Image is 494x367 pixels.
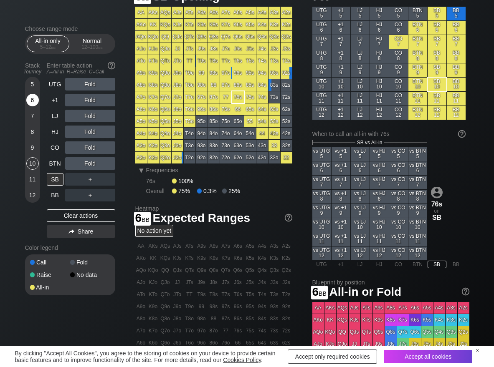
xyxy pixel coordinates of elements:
[184,79,195,91] div: T8o
[232,31,244,43] div: Q6s
[30,272,70,278] div: Raise
[147,152,159,163] div: K2o
[312,35,331,49] div: UTG 7
[269,19,280,30] div: K3s
[288,349,377,364] div: Accept only required cookies
[25,25,115,32] h2: Choose range mode
[244,67,256,79] div: 95s
[135,67,147,79] div: A9o
[447,106,466,120] div: BB 12
[351,21,370,35] div: LJ 6
[269,55,280,67] div: T3s
[47,69,115,75] div: A=All-in R=Raise C=Call
[184,128,195,139] div: T4o
[135,152,147,163] div: A2o
[256,79,268,91] div: 84s
[196,7,208,18] div: A9s
[160,67,171,79] div: Q9o
[160,55,171,67] div: QTo
[351,106,370,120] div: LJ 12
[184,67,195,79] div: T9o
[244,140,256,151] div: 53o
[428,21,446,35] div: SB 6
[22,59,43,78] div: Stack
[160,152,171,163] div: Q2o
[147,79,159,91] div: K8o
[220,19,232,30] div: K7s
[160,7,171,18] div: AQs
[269,43,280,55] div: J3s
[256,140,268,151] div: 43o
[196,128,208,139] div: 94o
[281,19,292,30] div: K2s
[220,152,232,163] div: 72o
[208,152,220,163] div: 82o
[232,116,244,127] div: 65o
[312,106,331,120] div: UTG 12
[351,35,370,49] div: LJ 7
[269,7,280,18] div: A3s
[232,128,244,139] div: 64o
[332,147,350,161] div: vs +1 5
[196,43,208,55] div: J9s
[70,259,110,265] div: Fold
[428,63,446,77] div: SB 9
[256,128,268,139] div: 44
[389,49,408,63] div: CO 8
[232,103,244,115] div: 66
[232,152,244,163] div: 62o
[244,43,256,55] div: J5s
[208,7,220,18] div: A8s
[26,173,39,186] div: 11
[184,103,195,115] div: T6o
[370,147,389,161] div: vs HJ 5
[332,63,350,77] div: +1 9
[269,128,280,139] div: 43s
[244,116,256,127] div: 55
[30,259,70,265] div: Call
[220,67,232,79] div: 97s
[47,126,63,138] div: HJ
[26,110,39,122] div: 7
[160,43,171,55] div: QJo
[281,116,292,127] div: 52s
[244,31,256,43] div: Q5s
[208,128,220,139] div: 84o
[256,31,268,43] div: Q4s
[256,152,268,163] div: 42o
[146,167,178,173] span: Frequencies
[351,92,370,106] div: LJ 11
[147,19,159,30] div: KK
[208,91,220,103] div: 87o
[447,78,466,91] div: BB 10
[220,31,232,43] div: Q7s
[220,103,232,115] div: 76o
[147,116,159,127] div: K5o
[384,350,472,363] div: Accept all cookies
[447,21,466,35] div: BB 6
[332,49,350,63] div: +1 8
[184,19,195,30] div: KTs
[196,103,208,115] div: 96o
[281,103,292,115] div: 62s
[135,19,147,30] div: AKo
[196,55,208,67] div: T9s
[135,31,147,43] div: AQo
[107,61,116,70] img: help.32db89a4.svg
[408,49,427,63] div: BTN 8
[281,55,292,67] div: T2s
[351,161,370,175] div: vs LJ 6
[172,79,183,91] div: J8o
[147,128,159,139] div: K4o
[47,173,63,186] div: SB
[244,128,256,139] div: 54o
[172,55,183,67] div: JTo
[351,7,370,20] div: LJ 5
[447,63,466,77] div: BB 9
[389,21,408,35] div: CO 6
[281,140,292,151] div: 32s
[136,165,147,175] div: ▾
[256,91,268,103] div: 74s
[184,55,195,67] div: TT
[135,128,147,139] div: A4o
